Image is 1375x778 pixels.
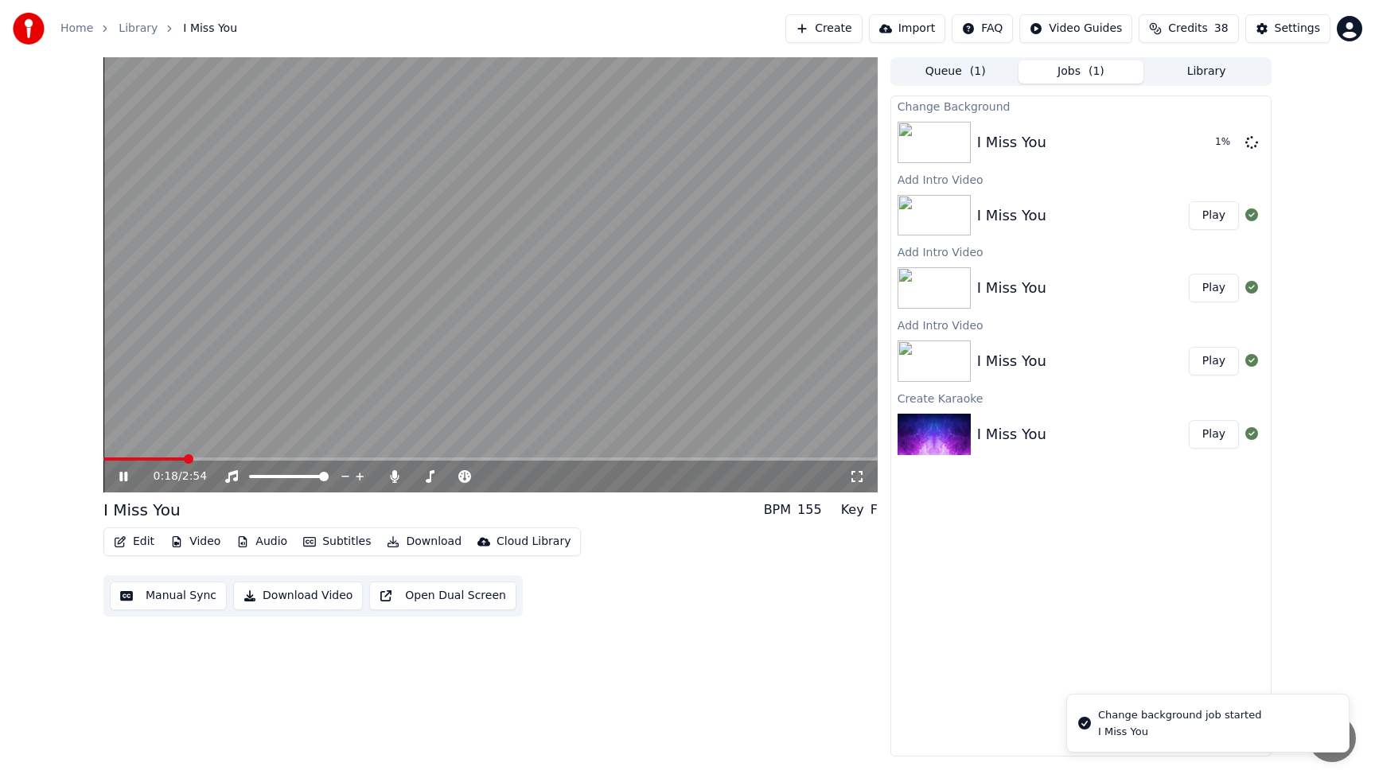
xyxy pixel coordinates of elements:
div: F [871,500,878,519]
span: ( 1 ) [970,64,986,80]
div: 1 % [1215,136,1239,149]
button: Queue [893,60,1019,84]
div: Add Intro Video [891,315,1271,334]
a: Library [119,21,158,37]
div: Change Background [891,96,1271,115]
button: Credits38 [1139,14,1238,43]
div: / [154,469,192,484]
button: Play [1189,201,1239,230]
img: youka [13,13,45,45]
div: 155 [797,500,822,519]
button: Open Dual Screen [369,582,516,610]
span: I Miss You [183,21,237,37]
div: BPM [764,500,791,519]
button: Play [1189,420,1239,449]
span: 2:54 [182,469,207,484]
button: Download [380,531,468,553]
button: Edit [107,531,161,553]
button: Video [164,531,227,553]
span: 38 [1214,21,1229,37]
div: I Miss You [977,277,1046,299]
nav: breadcrumb [60,21,237,37]
div: I Miss You [977,350,1046,372]
button: FAQ [952,14,1013,43]
button: Play [1189,347,1239,375]
div: Add Intro Video [891,169,1271,189]
div: I Miss You [977,423,1046,445]
div: I Miss You [977,131,1046,154]
button: Manual Sync [110,582,227,610]
button: Library [1143,60,1269,84]
div: Change background job started [1098,707,1261,723]
span: 0:18 [154,469,178,484]
div: Create Karaoke [891,388,1271,407]
div: Add Intro Video [891,242,1271,261]
div: Settings [1275,21,1320,37]
div: Cloud Library [497,534,571,550]
span: Credits [1168,21,1207,37]
button: Subtitles [297,531,377,553]
a: Home [60,21,93,37]
div: Key [841,500,864,519]
button: Settings [1245,14,1330,43]
button: Video Guides [1019,14,1132,43]
button: Audio [230,531,294,553]
button: Download Video [233,582,363,610]
button: Import [869,14,945,43]
button: Jobs [1019,60,1144,84]
button: Create [785,14,863,43]
div: I Miss You [1098,725,1261,739]
div: I Miss You [977,204,1046,227]
span: ( 1 ) [1089,64,1104,80]
div: I Miss You [103,499,181,521]
button: Play [1189,274,1239,302]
